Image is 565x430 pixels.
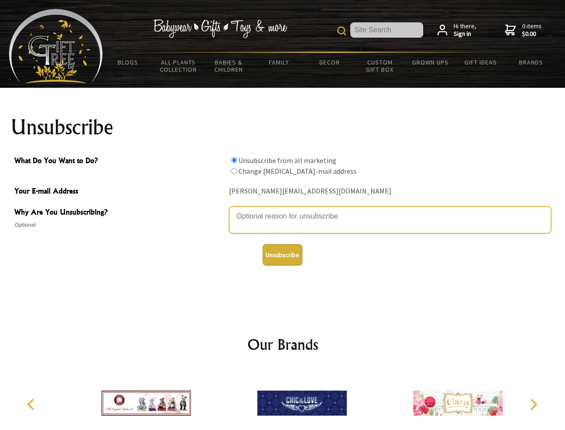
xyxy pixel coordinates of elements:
[263,244,302,266] button: Unsubscribe
[22,395,42,414] button: Previous
[14,206,225,219] span: Why Are You Unsubscribing?
[14,185,225,198] span: Your E-mail Address
[337,26,346,35] img: product search
[350,22,423,38] input: Site Search
[204,53,254,79] a: Babies & Children
[14,155,225,168] span: What Do You Want to Do?
[18,334,548,355] h2: Our Brands
[153,19,287,38] img: Babywear - Gifts - Toys & more
[405,53,455,72] a: Grown Ups
[9,9,103,83] img: Babyware - Gifts - Toys and more...
[304,53,355,72] a: Decor
[229,206,551,233] textarea: Why Are You Unsubscribing?
[523,395,543,414] button: Next
[506,53,557,72] a: Brands
[14,219,225,230] span: Optional
[254,53,305,72] a: Family
[238,167,357,176] label: Change [MEDICAL_DATA]-mail address
[231,157,237,163] input: What Do You Want to Do?
[454,22,476,38] span: Hi there,
[11,116,555,138] h1: Unsubscribe
[438,22,476,38] a: Hi there,Sign in
[522,30,542,38] strong: $0.00
[153,53,204,79] a: All Plants Collection
[229,185,551,198] div: [PERSON_NAME][EMAIL_ADDRESS][DOMAIN_NAME]
[454,30,476,38] strong: Sign in
[238,156,336,165] label: Unsubscribe from all marketing
[355,53,405,79] a: Custom Gift Box
[522,22,542,38] span: 0 items
[231,168,237,174] input: What Do You Want to Do?
[505,22,542,38] a: 0 items$0.00
[455,53,506,72] a: Gift Ideas
[103,53,153,72] a: BLOGS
